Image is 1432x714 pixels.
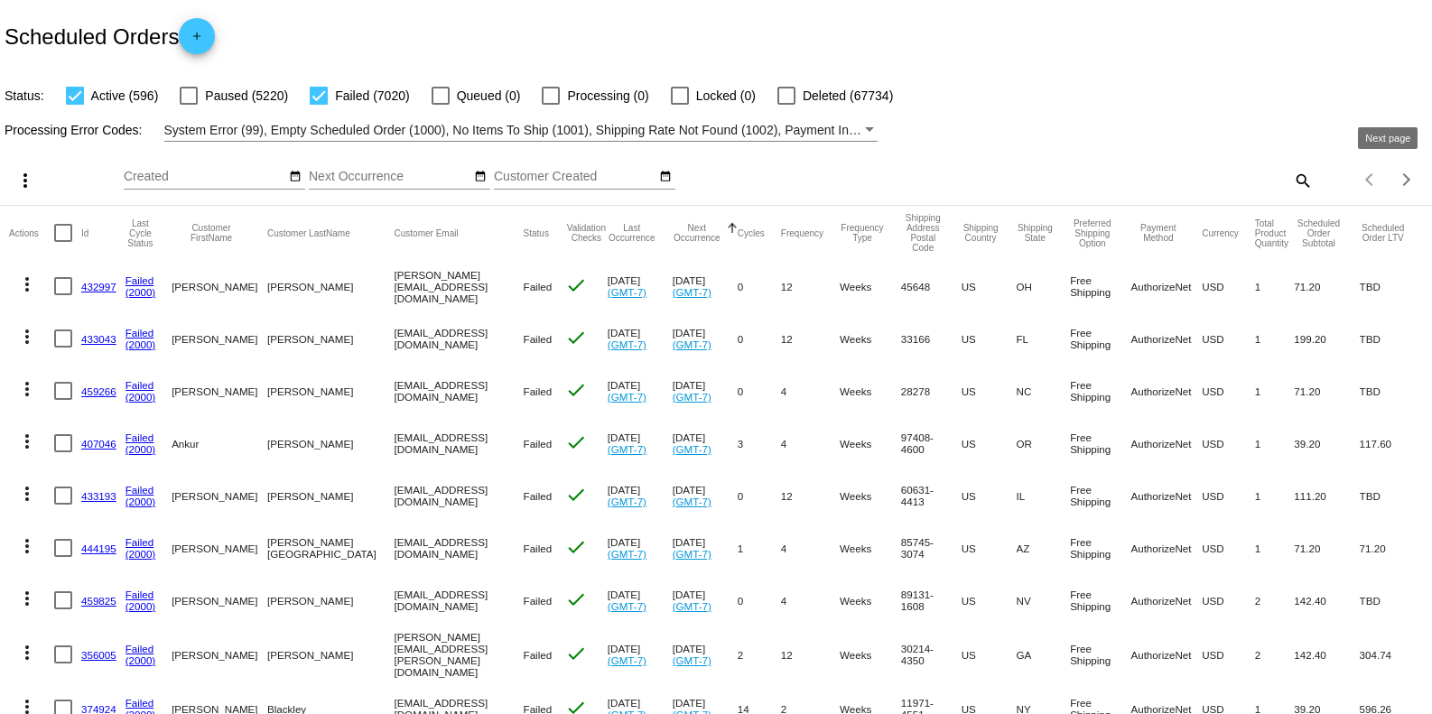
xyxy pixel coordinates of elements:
[901,574,962,626] mat-cell: 89131-1608
[1202,365,1255,417] mat-cell: USD
[840,469,901,522] mat-cell: Weeks
[1202,469,1255,522] mat-cell: USD
[267,365,395,417] mat-cell: [PERSON_NAME]
[608,496,646,507] a: (GMT-7)
[901,522,962,574] mat-cell: 85745-3074
[673,312,738,365] mat-cell: [DATE]
[1070,574,1130,626] mat-cell: Free Shipping
[565,484,587,505] mat-icon: check
[608,600,646,612] a: (GMT-7)
[608,443,646,455] a: (GMT-7)
[81,490,116,502] a: 433193
[524,595,553,607] span: Failed
[126,548,156,560] a: (2000)
[1070,626,1130,682] mat-cell: Free Shipping
[1294,312,1359,365] mat-cell: 199.20
[126,379,154,391] a: Failed
[608,469,673,522] mat-cell: [DATE]
[126,697,154,709] a: Failed
[1389,162,1425,198] button: Next page
[1130,260,1202,312] mat-cell: AuthorizeNet
[1130,626,1202,682] mat-cell: AuthorizeNet
[1017,417,1071,469] mat-cell: OR
[1017,223,1055,243] button: Change sorting for ShippingState
[81,385,116,397] a: 459266
[673,600,711,612] a: (GMT-7)
[962,417,1017,469] mat-cell: US
[840,417,901,469] mat-cell: Weeks
[840,260,901,312] mat-cell: Weeks
[1360,312,1423,365] mat-cell: TBD
[738,312,781,365] mat-cell: 0
[608,626,673,682] mat-cell: [DATE]
[1360,574,1423,626] mat-cell: TBD
[395,522,524,574] mat-cell: [EMAIL_ADDRESS][DOMAIN_NAME]
[673,443,711,455] a: (GMT-7)
[1360,626,1423,682] mat-cell: 304.74
[1202,522,1255,574] mat-cell: USD
[1294,260,1359,312] mat-cell: 71.20
[524,385,553,397] span: Failed
[395,260,524,312] mat-cell: [PERSON_NAME][EMAIL_ADDRESS][DOMAIN_NAME]
[126,218,155,248] button: Change sorting for LastProcessingCycleId
[5,18,215,54] h2: Scheduled Orders
[781,260,840,312] mat-cell: 12
[172,312,267,365] mat-cell: [PERSON_NAME]
[395,227,459,238] button: Change sorting for CustomerEmail
[474,170,487,184] mat-icon: date_range
[565,327,587,348] mat-icon: check
[673,365,738,417] mat-cell: [DATE]
[1017,365,1071,417] mat-cell: NC
[673,496,711,507] a: (GMT-7)
[395,417,524,469] mat-cell: [EMAIL_ADDRESS][DOMAIN_NAME]
[524,542,553,554] span: Failed
[126,274,154,286] a: Failed
[126,286,156,298] a: (2000)
[565,274,587,296] mat-icon: check
[567,85,648,107] span: Processing (0)
[267,626,395,682] mat-cell: [PERSON_NAME]
[289,170,302,184] mat-icon: date_range
[1017,312,1071,365] mat-cell: FL
[1070,218,1114,248] button: Change sorting for PreferredShippingOption
[267,522,395,574] mat-cell: [PERSON_NAME][GEOGRAPHIC_DATA]
[1202,626,1255,682] mat-cell: USD
[608,417,673,469] mat-cell: [DATE]
[962,626,1017,682] mat-cell: US
[781,312,840,365] mat-cell: 12
[5,123,143,137] span: Processing Error Codes:
[126,391,156,403] a: (2000)
[395,626,524,682] mat-cell: [PERSON_NAME][EMAIL_ADDRESS][PERSON_NAME][DOMAIN_NAME]
[126,536,154,548] a: Failed
[172,574,267,626] mat-cell: [PERSON_NAME]
[186,30,208,51] mat-icon: add
[309,170,471,184] input: Next Occurrence
[1070,365,1130,417] mat-cell: Free Shipping
[840,626,901,682] mat-cell: Weeks
[14,170,36,191] mat-icon: more_vert
[16,588,38,609] mat-icon: more_vert
[267,469,395,522] mat-cell: [PERSON_NAME]
[1360,417,1423,469] mat-cell: 117.60
[1017,574,1071,626] mat-cell: NV
[1070,522,1130,574] mat-cell: Free Shipping
[1130,223,1186,243] button: Change sorting for PaymentMethod.Type
[781,469,840,522] mat-cell: 12
[608,391,646,403] a: (GMT-7)
[395,469,524,522] mat-cell: [EMAIL_ADDRESS][DOMAIN_NAME]
[673,417,738,469] mat-cell: [DATE]
[1255,626,1295,682] mat-cell: 2
[803,85,893,107] span: Deleted (67734)
[608,260,673,312] mat-cell: [DATE]
[608,522,673,574] mat-cell: [DATE]
[565,589,587,610] mat-icon: check
[172,469,267,522] mat-cell: [PERSON_NAME]
[172,223,251,243] button: Change sorting for CustomerFirstName
[1291,166,1313,194] mat-icon: search
[1017,522,1071,574] mat-cell: AZ
[962,522,1017,574] mat-cell: US
[608,365,673,417] mat-cell: [DATE]
[5,88,44,103] span: Status:
[81,542,116,554] a: 444195
[673,223,721,243] button: Change sorting for NextOccurrenceUtc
